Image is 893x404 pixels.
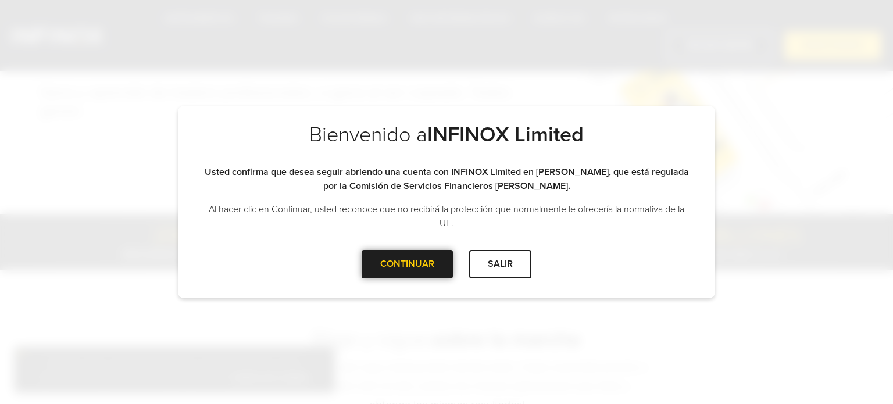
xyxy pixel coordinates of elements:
strong: Usted confirma que desea seguir abriendo una cuenta con INFINOX Limited en [PERSON_NAME], que est... [205,166,689,192]
div: SALIR [469,250,531,278]
strong: INFINOX Limited [427,122,584,147]
div: CONTINUAR [362,250,453,278]
p: Al hacer clic en Continuar, usted reconoce que no recibirá la protección que normalmente le ofrec... [201,202,692,230]
h2: Bienvenido a [201,122,692,165]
